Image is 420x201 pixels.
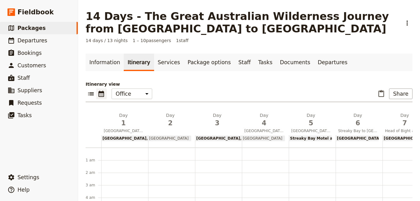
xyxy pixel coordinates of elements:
span: 4 [244,118,284,128]
span: Fieldbook [17,7,54,17]
button: Day5[GEOGRAPHIC_DATA] to [GEOGRAPHIC_DATA] [289,112,336,135]
a: Documents [276,54,314,71]
span: [GEOGRAPHIC_DATA] [102,136,147,141]
span: [GEOGRAPHIC_DATA] [147,136,189,141]
span: 1 [104,118,143,128]
a: Itinerary [124,54,154,71]
span: Bookings [17,50,42,56]
button: Paste itinerary item [376,89,387,99]
h2: Day [291,112,331,128]
span: 6 [338,118,377,128]
button: Calendar view [96,89,107,99]
button: Share [389,89,412,99]
span: [GEOGRAPHIC_DATA] to [GEOGRAPHIC_DATA] [242,128,286,133]
button: Day4[GEOGRAPHIC_DATA] to [GEOGRAPHIC_DATA] [242,112,289,135]
span: Suppliers [17,87,42,93]
h1: 14 Days - The Great Australian Wilderness Journey from [GEOGRAPHIC_DATA] to [GEOGRAPHIC_DATA] [86,10,398,35]
span: Tasks [17,112,32,118]
span: Streaky Bay to [GEOGRAPHIC_DATA] [336,128,380,133]
h2: Day [197,112,237,128]
span: [GEOGRAPHIC_DATA] to [GEOGRAPHIC_DATA] [289,128,333,133]
span: Requests [17,100,42,106]
span: 1 staff [176,37,188,44]
span: [GEOGRAPHIC_DATA] [196,136,240,141]
a: Information [86,54,124,71]
span: 1 – 10 passengers [133,37,171,44]
div: 3 am [86,183,101,188]
div: Streaky Bay Motel and Villas [289,136,332,141]
button: Day2 [148,112,195,130]
span: [GEOGRAPHIC_DATA] to Ikara-Flinders Ranges [101,128,146,133]
span: 3 [197,118,237,128]
h2: Day [338,112,377,128]
h2: Day [151,112,190,128]
span: [GEOGRAPHIC_DATA] [337,136,381,141]
a: Tasks [254,54,276,71]
p: Itinerary view [86,81,412,87]
span: Staff [17,75,30,81]
div: 2 am [86,170,101,175]
div: [GEOGRAPHIC_DATA][GEOGRAPHIC_DATA] [195,136,285,141]
h2: Day [104,112,143,128]
div: [GEOGRAPHIC_DATA][GEOGRAPHIC_DATA] [101,136,191,141]
span: Settings [17,174,39,180]
button: Day3 [195,112,242,130]
span: Streaky Bay Motel and Villas [290,136,351,141]
a: Departures [314,54,351,71]
div: 4 am [86,195,101,200]
a: Package options [184,54,234,71]
span: 14 days / 13 nights [86,37,128,44]
span: Packages [17,25,46,31]
div: 1 am [86,158,101,163]
span: [GEOGRAPHIC_DATA] [240,136,282,141]
button: Day1[GEOGRAPHIC_DATA] to Ikara-Flinders Ranges [101,112,148,135]
div: [GEOGRAPHIC_DATA] [336,136,379,141]
a: Staff [235,54,255,71]
button: Actions [402,18,412,28]
span: Customers [17,62,46,69]
span: 2 [151,118,190,128]
span: 5 [291,118,331,128]
span: Help [17,187,30,193]
button: Day6Streaky Bay to [GEOGRAPHIC_DATA] [336,112,382,135]
h2: Day [244,112,284,128]
button: List view [86,89,96,99]
a: Services [154,54,184,71]
span: Departures [17,37,47,44]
